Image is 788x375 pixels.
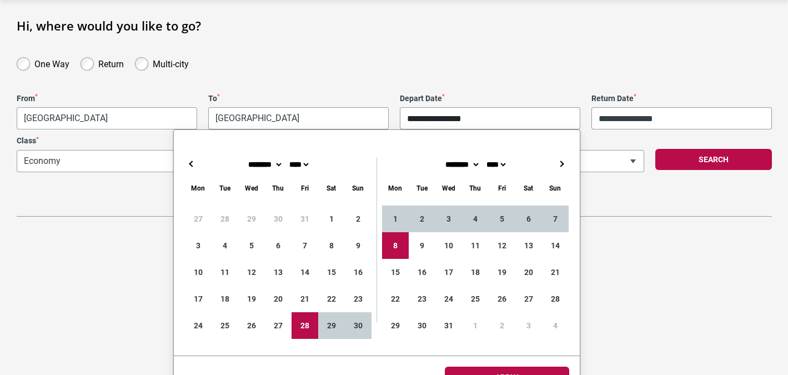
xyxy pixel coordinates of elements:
label: From [17,94,197,103]
div: 13 [515,232,542,259]
div: Monday [382,182,409,194]
label: Class [17,136,325,146]
span: Melbourne Airport [17,108,197,129]
label: Return [98,56,124,69]
div: 28 [292,312,318,339]
div: Sunday [345,182,372,194]
div: 5 [489,206,515,232]
h1: Hi, where would you like to go? [17,18,772,33]
span: Techo International Airport [208,107,389,129]
div: 24 [435,286,462,312]
button: ← [185,157,198,171]
div: 2 [409,206,435,232]
div: Thursday [462,182,489,194]
span: Economy [17,151,324,172]
div: Friday [489,182,515,194]
div: 22 [318,286,345,312]
div: 1 [462,312,489,339]
div: Saturday [318,182,345,194]
div: 31 [292,206,318,232]
div: 28 [542,286,569,312]
div: Wednesday [238,182,265,194]
div: Saturday [515,182,542,194]
div: 27 [265,312,292,339]
span: Economy [17,150,325,172]
div: 18 [462,259,489,286]
div: 29 [382,312,409,339]
div: 7 [292,232,318,259]
div: 12 [489,232,515,259]
label: Depart Date [400,94,580,103]
div: 26 [489,286,515,312]
div: 7 [542,206,569,232]
div: 11 [212,259,238,286]
div: Monday [185,182,212,194]
div: 28 [212,206,238,232]
div: 26 [238,312,265,339]
div: 11 [462,232,489,259]
div: 21 [542,259,569,286]
div: 23 [409,286,435,312]
div: 27 [515,286,542,312]
div: 25 [462,286,489,312]
label: One Way [34,56,69,69]
div: 14 [542,232,569,259]
div: 18 [212,286,238,312]
div: 20 [265,286,292,312]
div: 17 [435,259,462,286]
div: 23 [345,286,372,312]
div: 27 [185,206,212,232]
div: 6 [515,206,542,232]
div: 6 [265,232,292,259]
div: 19 [238,286,265,312]
div: 4 [462,206,489,232]
div: 13 [265,259,292,286]
div: 30 [265,206,292,232]
div: 2 [345,206,372,232]
div: 4 [542,312,569,339]
div: Thursday [265,182,292,194]
button: → [555,157,569,171]
label: Multi-city [153,56,189,69]
span: Techo International Airport [209,108,388,129]
div: 21 [292,286,318,312]
div: 17 [185,286,212,312]
div: 8 [318,232,345,259]
div: 9 [409,232,435,259]
div: 30 [345,312,372,339]
div: 10 [185,259,212,286]
div: 14 [292,259,318,286]
div: 19 [489,259,515,286]
div: 1 [382,206,409,232]
div: Tuesday [409,182,435,194]
span: Melbourne Airport [17,107,197,129]
label: Return Date [591,94,772,103]
div: 9 [345,232,372,259]
div: 4 [212,232,238,259]
div: Sunday [542,182,569,194]
label: To [208,94,389,103]
div: 8 [382,232,409,259]
div: 30 [409,312,435,339]
div: 24 [185,312,212,339]
div: 16 [345,259,372,286]
div: 29 [318,312,345,339]
div: 5 [238,232,265,259]
div: 15 [318,259,345,286]
div: 25 [212,312,238,339]
div: 22 [382,286,409,312]
div: 3 [185,232,212,259]
div: 10 [435,232,462,259]
div: 3 [515,312,542,339]
button: Search [655,149,772,170]
div: 16 [409,259,435,286]
div: 20 [515,259,542,286]
div: Wednesday [435,182,462,194]
div: 31 [435,312,462,339]
div: 15 [382,259,409,286]
div: 12 [238,259,265,286]
div: 3 [435,206,462,232]
div: Tuesday [212,182,238,194]
div: Friday [292,182,318,194]
div: 2 [489,312,515,339]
